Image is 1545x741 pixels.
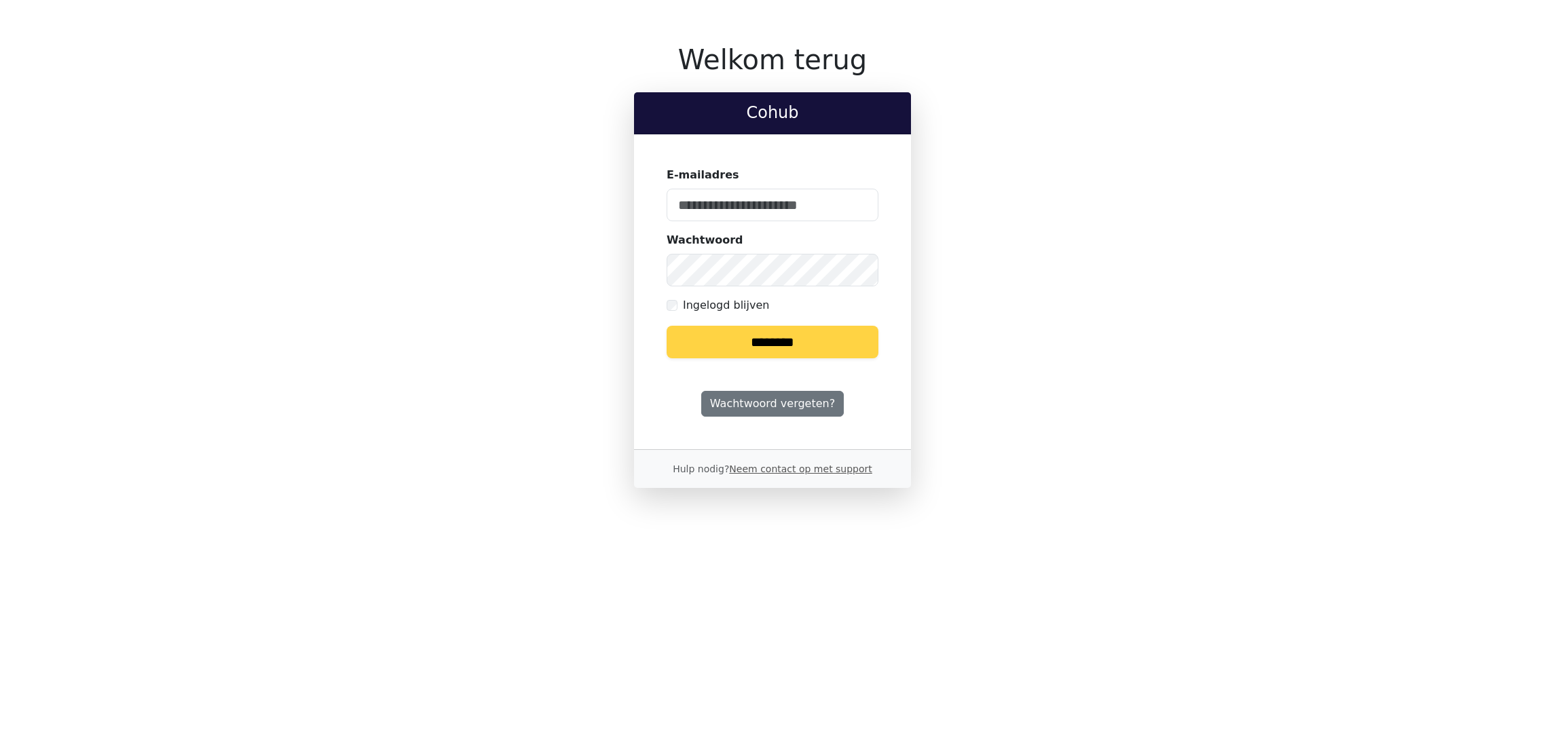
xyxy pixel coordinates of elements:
small: Hulp nodig? [673,463,872,474]
h1: Welkom terug [634,43,911,76]
label: Ingelogd blijven [683,297,769,313]
label: E-mailadres [667,167,739,183]
label: Wachtwoord [667,232,743,248]
a: Wachtwoord vergeten? [701,391,844,417]
h2: Cohub [645,103,900,123]
a: Neem contact op met support [729,463,872,474]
